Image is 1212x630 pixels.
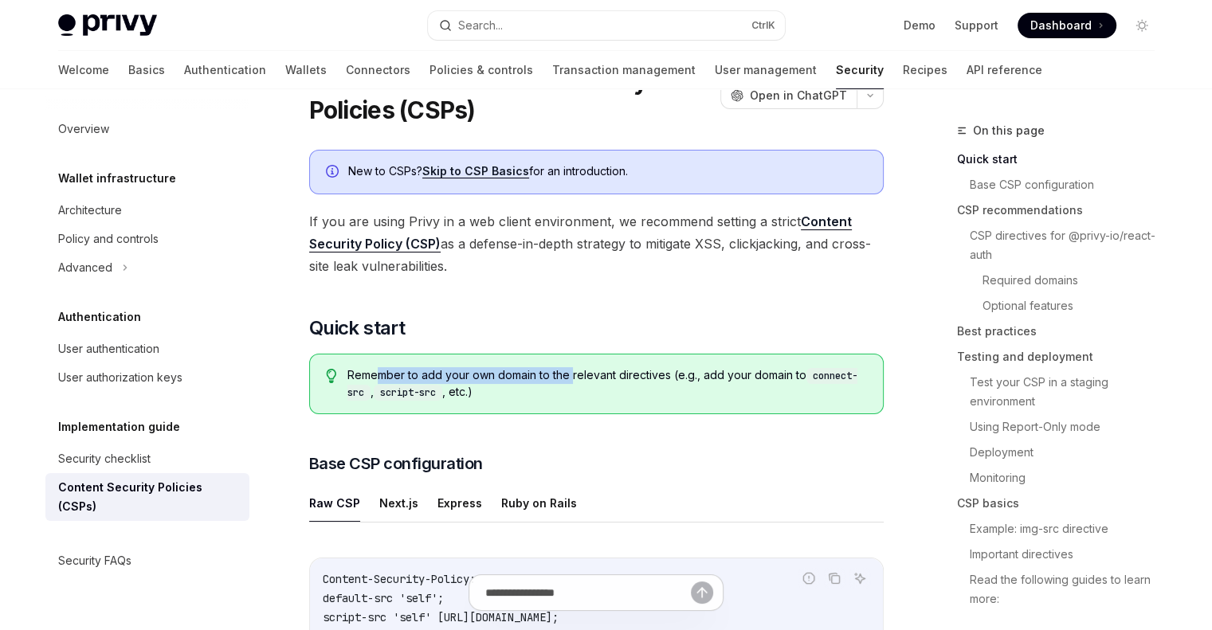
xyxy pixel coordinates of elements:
h5: Implementation guide [58,417,180,436]
span: On this page [973,121,1045,140]
div: Architecture [58,201,122,220]
a: Using Report-Only mode [970,414,1167,440]
a: Content Security Policies (CSPs) [45,473,249,521]
a: Welcome [58,51,109,89]
div: Overview [58,119,109,139]
button: Raw CSP [309,484,360,522]
a: Testing and deployment [957,344,1167,370]
div: Security checklist [58,449,151,468]
svg: Info [326,165,342,181]
a: Example: img-src directive [970,516,1167,542]
svg: Tip [326,369,337,383]
a: User authorization keys [45,363,249,392]
a: Security [836,51,884,89]
span: Open in ChatGPT [750,88,847,104]
button: Open in ChatGPT [720,82,857,109]
button: Send message [691,581,713,604]
a: Deployment [970,440,1167,465]
a: Support [955,18,998,33]
a: CSP basics [957,491,1167,516]
a: Best practices [957,319,1167,344]
a: Overview [45,115,249,143]
h5: Wallet infrastructure [58,169,176,188]
button: Copy the contents from the code block [824,568,845,589]
a: User authentication [45,335,249,363]
span: If you are using Privy in a web client environment, we recommend setting a strict as a defense-in... [309,210,884,277]
a: Quick start [957,147,1167,172]
button: Ask AI [849,568,870,589]
a: Transaction management [552,51,696,89]
span: Base CSP configuration [309,452,483,475]
a: Security checklist [45,444,249,473]
h1: Guidance for Content Security Policies (CSPs) [309,67,714,124]
a: Basics [128,51,165,89]
a: Recipes [903,51,947,89]
a: Monitoring [970,465,1167,491]
button: Ruby on Rails [501,484,577,522]
button: Toggle dark mode [1129,13,1155,38]
a: Base CSP configuration [970,172,1167,198]
a: Security FAQs [45,546,249,575]
a: Important directives [970,542,1167,567]
a: Policy and controls [45,225,249,253]
div: Advanced [58,258,112,277]
span: Remember to add your own domain to the relevant directives (e.g., add your domain to , , etc.) [347,367,866,401]
a: Demo [904,18,935,33]
a: Authentication [184,51,266,89]
a: Connectors [346,51,410,89]
a: Optional features [983,293,1167,319]
a: Skip to CSP Basics [422,164,529,178]
span: Quick start [309,315,405,341]
a: Required domains [983,268,1167,293]
a: Test your CSP in a staging environment [970,370,1167,414]
div: User authentication [58,339,159,358]
a: Read the following guides to learn more: [970,567,1167,612]
button: Search...CtrlK [428,11,785,40]
code: script-src [374,385,442,401]
a: Dashboard [1018,13,1116,38]
a: User management [715,51,817,89]
a: Architecture [45,196,249,225]
div: Security FAQs [58,551,131,570]
img: light logo [58,14,157,37]
span: Ctrl K [751,19,775,32]
h5: Authentication [58,307,141,327]
a: CSP directives for @privy-io/react-auth [970,223,1167,268]
button: Next.js [379,484,418,522]
button: Express [437,484,482,522]
span: Dashboard [1030,18,1092,33]
a: Policies & controls [429,51,533,89]
div: Policy and controls [58,229,159,248]
div: New to CSPs? for an introduction. [348,163,867,181]
a: Wallets [285,51,327,89]
button: Report incorrect code [798,568,819,589]
a: API reference [967,51,1042,89]
div: User authorization keys [58,368,182,387]
div: Content Security Policies (CSPs) [58,478,240,516]
code: connect-src [347,368,857,401]
a: CSP recommendations [957,198,1167,223]
div: Search... [458,16,503,35]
